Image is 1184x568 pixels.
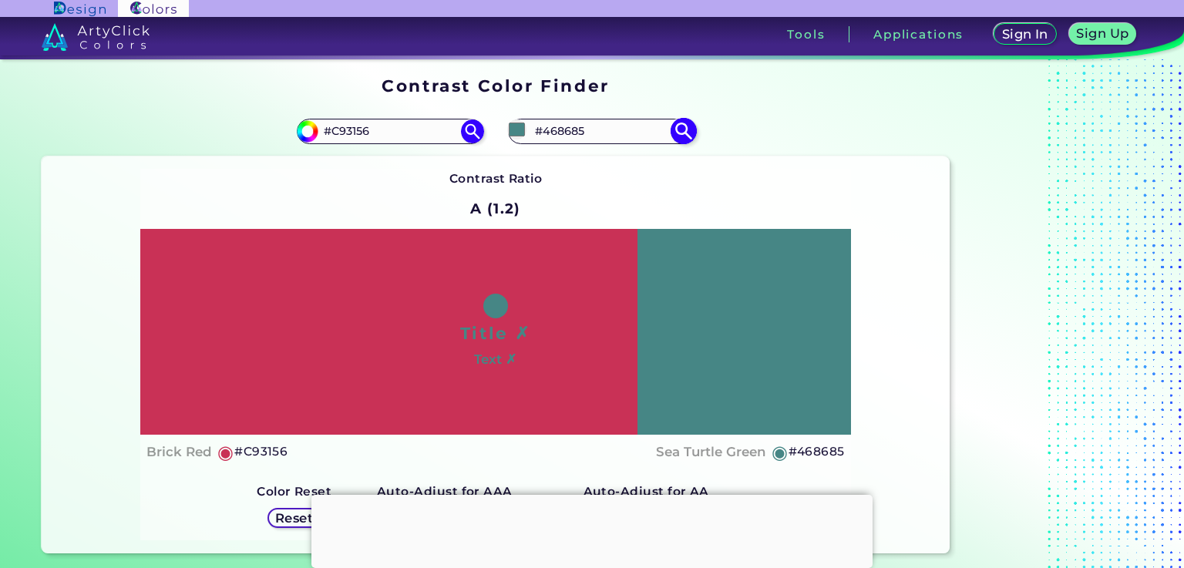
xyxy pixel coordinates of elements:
[217,443,234,462] h5: ◉
[1072,25,1133,44] a: Sign Up
[997,25,1053,44] a: Sign In
[873,29,964,40] h3: Applications
[584,484,709,499] strong: Auto-Adjust for AA
[311,495,873,564] iframe: Advertisement
[257,484,331,499] strong: Color Reset
[772,443,789,462] h5: ◉
[461,119,484,143] img: icon search
[1004,29,1046,40] h5: Sign In
[670,118,697,145] img: icon search
[787,29,825,40] h3: Tools
[234,442,288,462] h5: #C93156
[463,192,527,226] h2: A (1.2)
[146,441,212,463] h4: Brick Red
[449,171,543,186] strong: Contrast Ratio
[789,442,845,462] h5: #468685
[956,71,1149,560] iframe: Advertisement
[377,484,513,499] strong: Auto-Adjust for AAA
[530,121,673,142] input: type color 2..
[54,2,106,16] img: ArtyClick Design logo
[1079,28,1127,39] h5: Sign Up
[656,441,766,463] h4: Sea Turtle Green
[382,74,609,97] h1: Contrast Color Finder
[460,321,531,344] h1: Title ✗
[277,513,311,524] h5: Reset
[474,348,516,371] h4: Text ✗
[318,121,462,142] input: type color 1..
[42,23,150,51] img: logo_artyclick_colors_white.svg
